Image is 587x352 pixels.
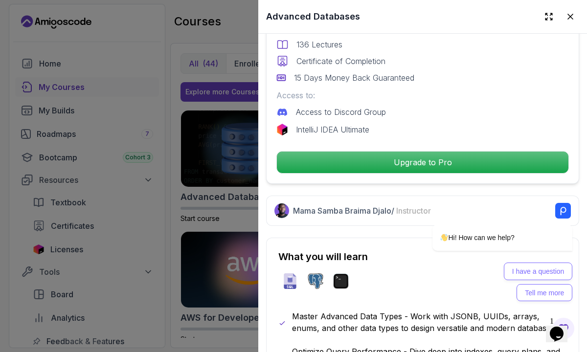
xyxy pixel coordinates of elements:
img: sql logo [282,273,298,289]
p: 15 Days Money Back Guaranteed [294,72,414,84]
p: Certificate of Completion [296,55,385,67]
span: Instructor [396,206,431,216]
button: Expand drawer [540,8,558,25]
p: Access to: [276,89,569,101]
p: Upgrade to Pro [277,152,568,173]
img: Nelson Djalo [274,203,289,218]
p: Access to Discord Group [296,106,386,118]
p: IntelliJ IDEA Ultimate [296,124,369,135]
img: terminal logo [333,273,349,289]
h2: Advanced Databases [266,10,360,23]
iframe: chat widget [546,313,577,342]
img: postgres logo [308,273,323,289]
p: 136 Lectures [296,39,342,50]
p: Mama Samba Braima Djalo / [293,205,431,217]
iframe: chat widget [401,147,577,308]
h2: What you will learn [278,250,567,264]
img: jetbrains logo [276,124,288,135]
button: Upgrade to Pro [276,151,569,174]
p: Master Advanced Data Types - Work with JSONB, UUIDs, arrays, enums, and other data types to desig... [292,310,567,334]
